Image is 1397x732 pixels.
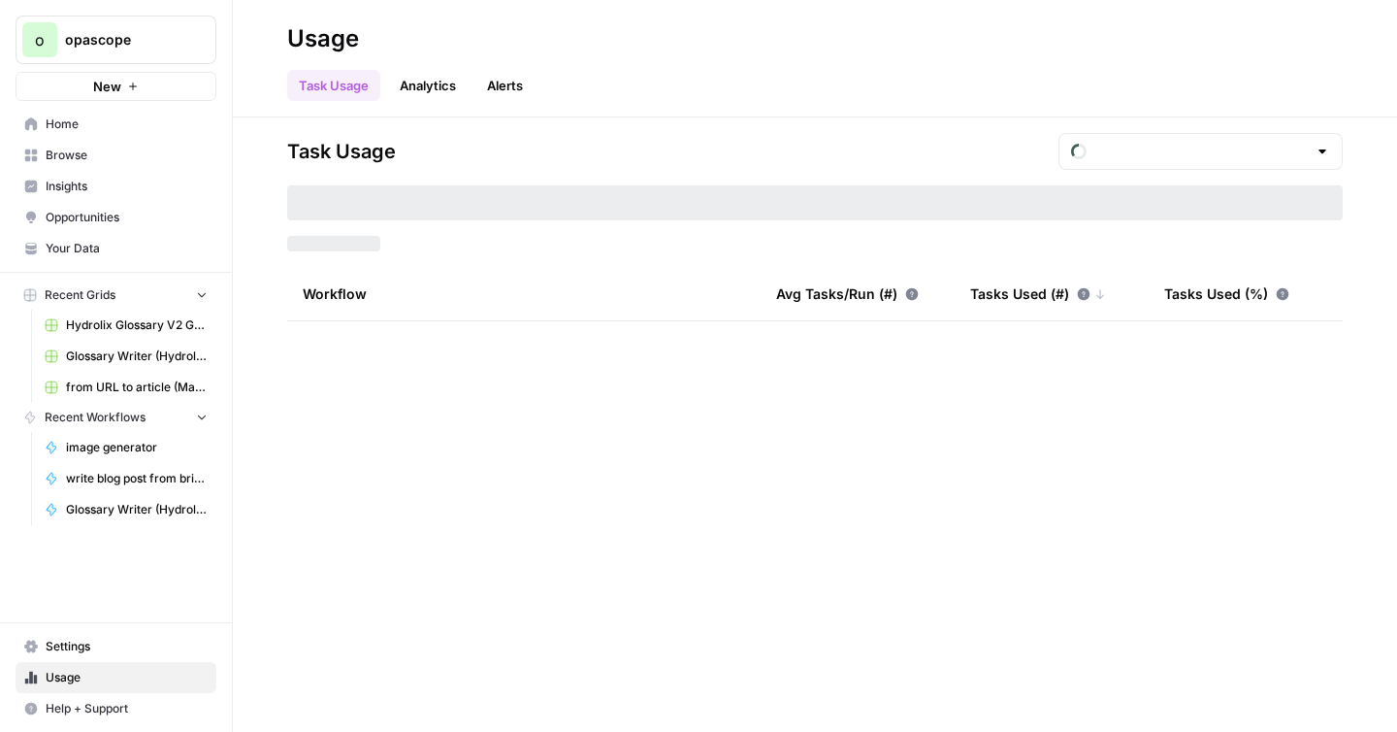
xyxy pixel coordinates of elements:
a: image generator [36,432,216,463]
a: Opportunities [16,202,216,233]
span: write blog post from brief (Aroma360) [66,470,208,487]
a: Home [16,109,216,140]
button: New [16,72,216,101]
span: image generator [66,439,208,456]
span: Recent Workflows [45,409,146,426]
a: Hydrolix Glossary V2 Grid [36,310,216,341]
div: Tasks Used (#) [970,267,1106,320]
a: Task Usage [287,70,380,101]
span: Hydrolix Glossary V2 Grid [66,316,208,334]
a: Settings [16,631,216,662]
a: Glossary Writer (Hydrolix) Grid [36,341,216,372]
span: Opportunities [46,209,208,226]
div: Tasks Used (%) [1164,267,1289,320]
span: Help + Support [46,700,208,717]
a: Analytics [388,70,468,101]
a: from URL to article (MariaDB) [36,372,216,403]
span: Task Usage [287,138,396,165]
span: Settings [46,638,208,655]
span: o [35,28,45,51]
button: Help + Support [16,693,216,724]
button: Recent Workflows [16,403,216,432]
a: Browse [16,140,216,171]
span: Usage [46,669,208,686]
a: write blog post from brief (Aroma360) [36,463,216,494]
span: Browse [46,147,208,164]
div: Usage [287,23,359,54]
span: from URL to article (MariaDB) [66,379,208,396]
span: opascope [65,30,182,50]
button: Alerts [475,70,535,101]
span: Insights [46,178,208,195]
span: Glossary Writer (Hydrolix) Grid [66,348,208,365]
span: Recent Grids [45,286,115,304]
div: Workflow [303,267,745,320]
button: Workspace: opascope [16,16,216,64]
div: Avg Tasks/Run (#) [776,267,919,320]
button: Recent Grids [16,281,216,310]
span: Glossary Writer (Hydrolix) [66,501,208,518]
span: New [93,77,121,96]
span: Home [46,116,208,133]
a: Your Data [16,233,216,264]
span: Your Data [46,240,208,257]
a: Usage [16,662,216,693]
a: Insights [16,171,216,202]
a: Glossary Writer (Hydrolix) [36,494,216,525]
